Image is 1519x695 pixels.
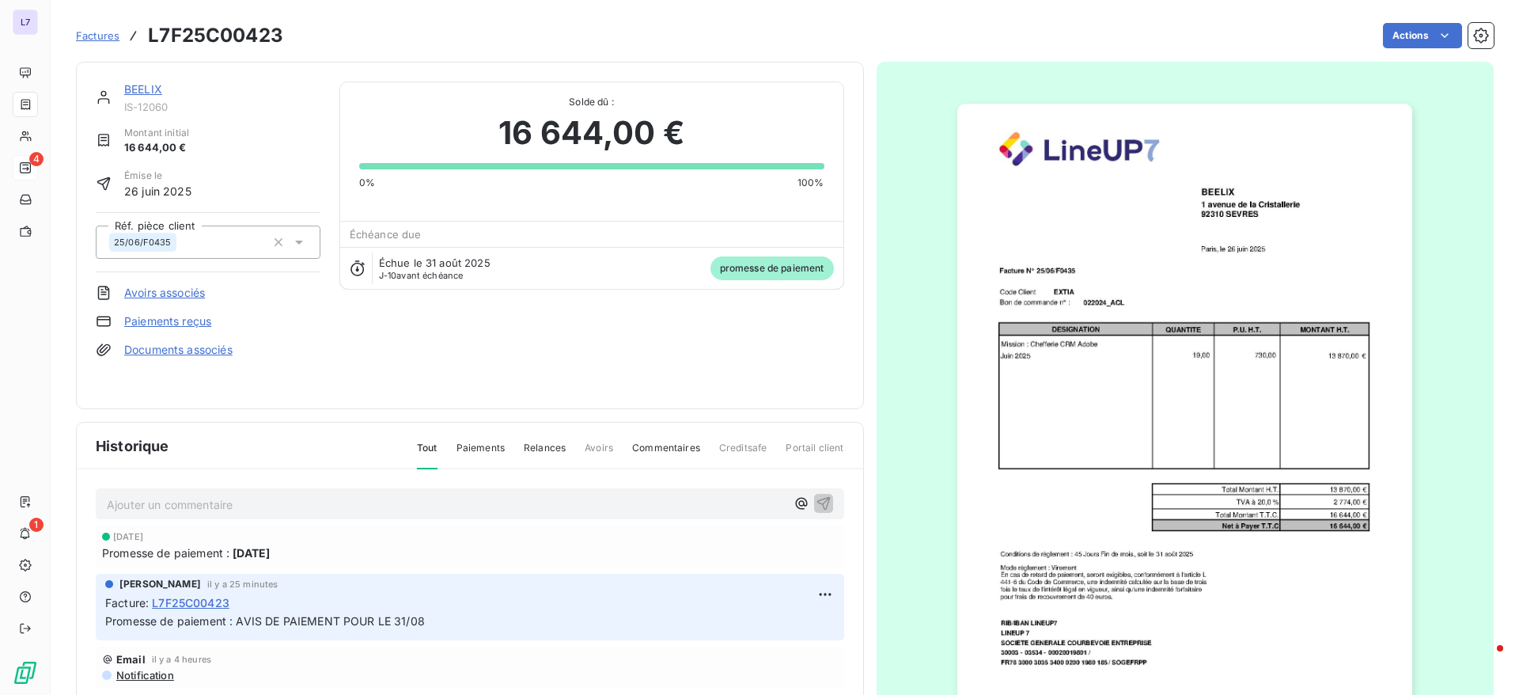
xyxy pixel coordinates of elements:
[124,183,191,199] span: 26 juin 2025
[524,441,566,468] span: Relances
[124,126,189,140] span: Montant initial
[102,545,229,561] span: Promesse de paiement :
[124,169,191,183] span: Émise le
[105,614,425,628] span: Promesse de paiement : AVIS DE PAIEMENT POUR LE 31/08
[115,669,174,682] span: Notification
[124,342,233,358] a: Documents associés
[148,21,283,50] h3: L7F25C00423
[233,545,270,561] span: [DATE]
[116,653,146,666] span: Email
[350,228,422,241] span: Échéance due
[96,435,169,457] span: Historique
[359,95,824,109] span: Solde dû :
[786,441,843,468] span: Portail client
[76,29,119,42] span: Factures
[13,660,38,686] img: Logo LeanPay
[119,577,201,591] span: [PERSON_NAME]
[114,237,172,247] span: 25/06/F0435
[29,152,44,166] span: 4
[417,441,438,469] span: Tout
[585,441,613,468] span: Avoirs
[113,532,143,541] span: [DATE]
[13,155,37,180] a: 4
[1383,23,1462,48] button: Actions
[124,82,162,96] a: BEELIX
[632,441,700,468] span: Commentaires
[207,579,278,589] span: il y a 25 minutes
[152,655,211,664] span: il y a 4 heures
[124,313,211,329] a: Paiements reçus
[105,594,149,611] span: Facture :
[359,176,375,190] span: 0%
[124,140,189,156] span: 16 644,00 €
[13,9,38,35] div: L7
[797,176,824,190] span: 100%
[124,285,205,301] a: Avoirs associés
[76,28,119,44] a: Factures
[456,441,505,468] span: Paiements
[498,109,684,157] span: 16 644,00 €
[379,256,491,269] span: Échue le 31 août 2025
[124,101,320,113] span: IS-12060
[379,270,397,281] span: J-10
[719,441,767,468] span: Creditsafe
[152,594,229,611] span: L7F25C00423
[379,271,464,280] span: avant échéance
[1465,641,1503,679] iframe: Intercom live chat
[710,256,834,280] span: promesse de paiement
[29,518,44,532] span: 1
